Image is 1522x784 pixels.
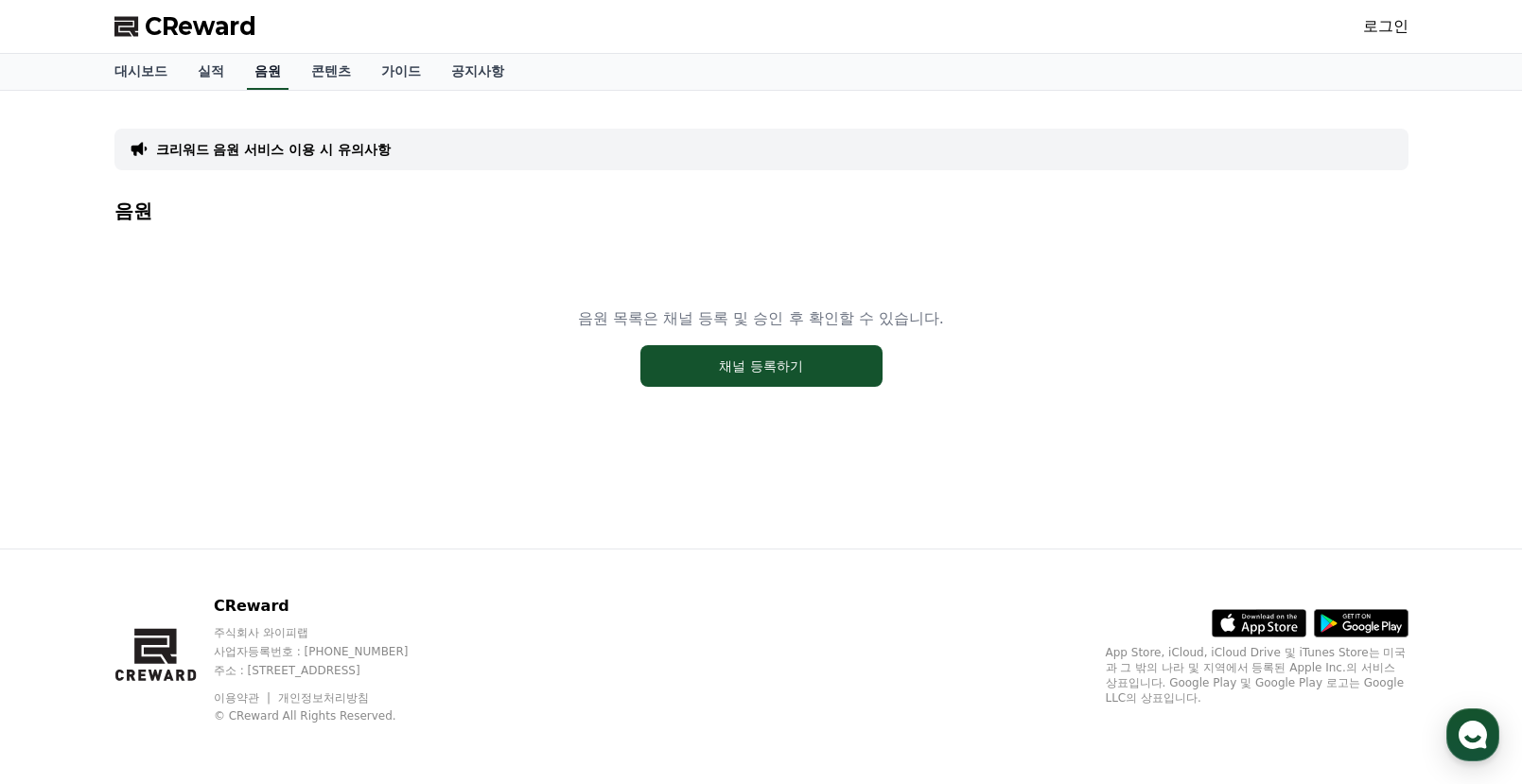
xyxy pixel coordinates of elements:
a: 개인정보처리방침 [278,691,369,705]
span: 대화 [173,629,196,644]
a: 홈 [6,600,125,647]
button: 채널 등록하기 [640,345,883,387]
p: CReward [214,595,445,618]
a: CReward [114,11,256,42]
p: 사업자등록번호 : [PHONE_NUMBER] [214,644,445,659]
a: 콘텐츠 [296,54,366,90]
a: 설정 [244,600,363,647]
a: 이용약관 [214,691,273,705]
p: 주식회사 와이피랩 [214,625,445,640]
p: 음원 목록은 채널 등록 및 승인 후 확인할 수 있습니다. [578,307,944,330]
a: 대시보드 [99,54,183,90]
p: App Store, iCloud, iCloud Drive 및 iTunes Store는 미국과 그 밖의 나라 및 지역에서 등록된 Apple Inc.의 서비스 상표입니다. Goo... [1106,645,1408,706]
p: 주소 : [STREET_ADDRESS] [214,663,445,678]
a: 공지사항 [436,54,519,90]
a: 실적 [183,54,239,90]
span: 설정 [292,628,315,643]
a: 대화 [125,600,244,647]
a: 음원 [247,54,289,90]
a: 가이드 [366,54,436,90]
span: CReward [145,11,256,42]
a: 로그인 [1363,15,1408,38]
h4: 음원 [114,200,1408,221]
a: 크리워드 음원 서비스 이용 시 유의사항 [156,140,391,159]
span: 홈 [60,628,71,643]
p: © CReward All Rights Reserved. [214,708,445,723]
